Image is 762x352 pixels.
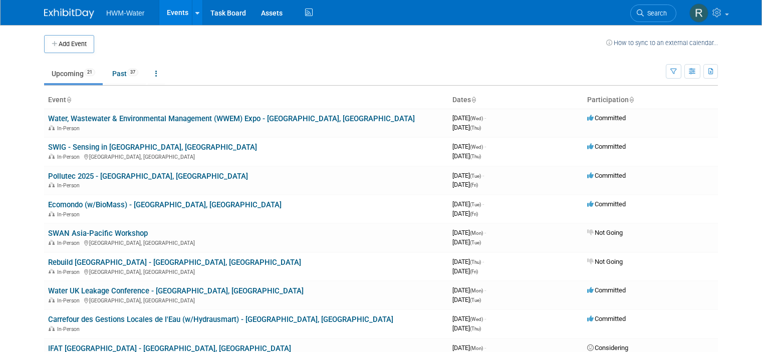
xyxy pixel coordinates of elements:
[587,172,626,179] span: Committed
[587,200,626,208] span: Committed
[470,211,478,217] span: (Fri)
[452,344,486,351] span: [DATE]
[452,229,486,236] span: [DATE]
[448,92,583,109] th: Dates
[452,296,481,303] span: [DATE]
[484,315,486,322] span: -
[452,114,486,122] span: [DATE]
[470,173,481,179] span: (Tue)
[470,125,481,131] span: (Thu)
[44,92,448,109] th: Event
[452,267,478,275] span: [DATE]
[48,286,304,295] a: Water UK Leakage Conference - [GEOGRAPHIC_DATA], [GEOGRAPHIC_DATA]
[48,114,415,123] a: Water, Wastewater & Environmental Management (WWEM) Expo - [GEOGRAPHIC_DATA], [GEOGRAPHIC_DATA]
[470,154,481,159] span: (Thu)
[452,324,481,332] span: [DATE]
[48,200,282,209] a: Ecomondo (w/BioMass) - [GEOGRAPHIC_DATA], [GEOGRAPHIC_DATA]
[57,326,83,332] span: In-Person
[49,182,55,187] img: In-Person Event
[127,69,138,76] span: 37
[484,344,486,351] span: -
[57,269,83,275] span: In-Person
[587,258,623,265] span: Not Going
[48,152,444,160] div: [GEOGRAPHIC_DATA], [GEOGRAPHIC_DATA]
[470,326,481,331] span: (Thu)
[48,258,301,267] a: Rebuild [GEOGRAPHIC_DATA] - [GEOGRAPHIC_DATA], [GEOGRAPHIC_DATA]
[49,211,55,216] img: In-Person Event
[57,154,83,160] span: In-Person
[66,96,71,104] a: Sort by Event Name
[452,172,484,179] span: [DATE]
[484,143,486,150] span: -
[482,200,484,208] span: -
[49,154,55,159] img: In-Person Event
[44,35,94,53] button: Add Event
[630,5,676,22] a: Search
[105,64,146,83] a: Past37
[452,124,481,131] span: [DATE]
[48,267,444,275] div: [GEOGRAPHIC_DATA], [GEOGRAPHIC_DATA]
[49,240,55,245] img: In-Person Event
[482,172,484,179] span: -
[470,116,483,121] span: (Wed)
[470,182,478,188] span: (Fri)
[57,240,83,246] span: In-Person
[452,210,478,217] span: [DATE]
[470,345,483,351] span: (Mon)
[57,125,83,132] span: In-Person
[470,316,483,322] span: (Wed)
[44,64,103,83] a: Upcoming21
[587,315,626,322] span: Committed
[470,240,481,245] span: (Tue)
[452,315,486,322] span: [DATE]
[57,182,83,189] span: In-Person
[606,39,718,47] a: How to sync to an external calendar...
[484,286,486,294] span: -
[44,9,94,19] img: ExhibitDay
[452,286,486,294] span: [DATE]
[49,269,55,274] img: In-Person Event
[470,297,481,303] span: (Tue)
[452,200,484,208] span: [DATE]
[470,288,483,293] span: (Mon)
[49,297,55,302] img: In-Person Event
[587,229,623,236] span: Not Going
[48,229,148,238] a: SWAN Asia-Pacific Workshop
[689,4,708,23] img: Rhys Salkeld
[587,286,626,294] span: Committed
[629,96,634,104] a: Sort by Participation Type
[452,152,481,160] span: [DATE]
[583,92,718,109] th: Participation
[48,143,257,152] a: SWIG - Sensing in [GEOGRAPHIC_DATA], [GEOGRAPHIC_DATA]
[48,238,444,246] div: [GEOGRAPHIC_DATA], [GEOGRAPHIC_DATA]
[452,181,478,188] span: [DATE]
[471,96,476,104] a: Sort by Start Date
[57,297,83,304] span: In-Person
[484,229,486,236] span: -
[49,326,55,331] img: In-Person Event
[48,315,393,324] a: Carrefour des Gestions Locales de l'Eau (w/Hydrausmart) - [GEOGRAPHIC_DATA], [GEOGRAPHIC_DATA]
[48,296,444,304] div: [GEOGRAPHIC_DATA], [GEOGRAPHIC_DATA]
[644,10,667,17] span: Search
[484,114,486,122] span: -
[49,125,55,130] img: In-Person Event
[452,143,486,150] span: [DATE]
[482,258,484,265] span: -
[470,259,481,265] span: (Thu)
[587,114,626,122] span: Committed
[470,269,478,274] span: (Fri)
[452,258,484,265] span: [DATE]
[48,172,248,181] a: Pollutec 2025 - [GEOGRAPHIC_DATA], [GEOGRAPHIC_DATA]
[470,202,481,207] span: (Tue)
[470,144,483,150] span: (Wed)
[57,211,83,218] span: In-Person
[84,69,95,76] span: 21
[452,238,481,246] span: [DATE]
[587,344,628,351] span: Considering
[470,230,483,236] span: (Mon)
[587,143,626,150] span: Committed
[106,9,144,17] span: HWM-Water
